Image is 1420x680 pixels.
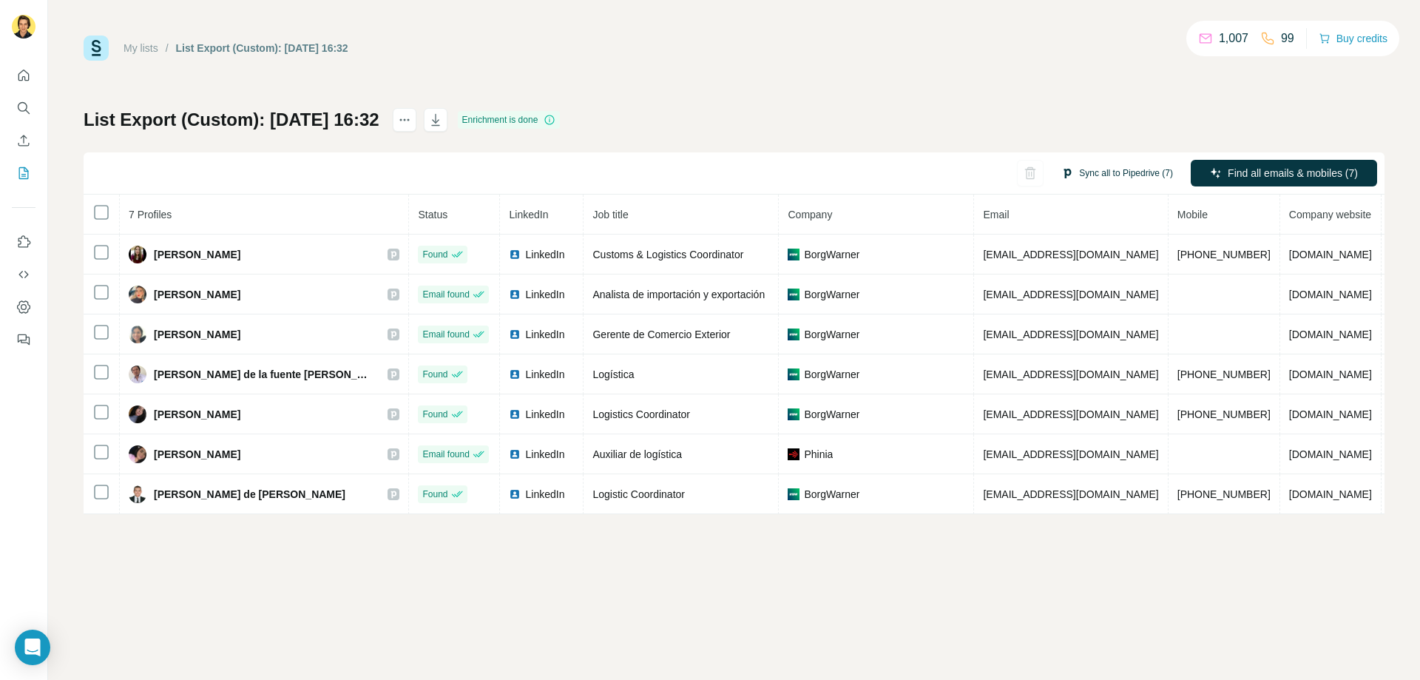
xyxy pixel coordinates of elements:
span: Email found [422,448,469,461]
button: Find all emails & mobiles (7) [1191,160,1377,186]
span: [DOMAIN_NAME] [1289,448,1372,460]
img: LinkedIn logo [509,368,521,380]
span: Gerente de Comercio Exterior [592,329,730,340]
img: company-logo [788,448,799,460]
img: LinkedIn logo [509,408,521,420]
img: Avatar [129,485,146,503]
span: Email [983,209,1009,221]
span: [DOMAIN_NAME] [1289,329,1372,340]
img: Avatar [129,445,146,463]
span: [EMAIL_ADDRESS][DOMAIN_NAME] [983,488,1158,500]
span: [EMAIL_ADDRESS][DOMAIN_NAME] [983,329,1158,340]
span: LinkedIn [525,247,564,262]
span: [DOMAIN_NAME] [1289,368,1372,380]
button: Quick start [12,62,35,89]
img: company-logo [788,289,799,300]
span: Auxiliar de logística [592,448,682,460]
span: [EMAIL_ADDRESS][DOMAIN_NAME] [983,249,1158,260]
img: Avatar [12,15,35,38]
button: Feedback [12,326,35,353]
img: company-logo [788,488,799,500]
span: Found [422,488,447,501]
p: 1,007 [1219,30,1248,47]
span: [PHONE_NUMBER] [1177,408,1271,420]
span: Analista de importación y exportación [592,289,765,300]
div: Open Intercom Messenger [15,630,50,665]
span: [DOMAIN_NAME] [1289,289,1372,300]
span: [EMAIL_ADDRESS][DOMAIN_NAME] [983,368,1158,380]
span: Logistic Coordinator [592,488,685,500]
span: [PERSON_NAME] de [PERSON_NAME] [154,487,345,502]
span: Found [422,368,447,381]
span: Company [788,209,832,221]
button: Buy credits [1319,28,1387,49]
button: Use Surfe API [12,261,35,288]
span: [PHONE_NUMBER] [1177,488,1271,500]
span: LinkedIn [525,367,564,382]
div: Enrichment is done [458,111,561,129]
span: [EMAIL_ADDRESS][DOMAIN_NAME] [983,408,1158,420]
span: LinkedIn [525,487,564,502]
span: LinkedIn [525,287,564,302]
span: [EMAIL_ADDRESS][DOMAIN_NAME] [983,289,1158,300]
span: Customs & Logistics Coordinator [592,249,743,260]
span: LinkedIn [509,209,548,221]
h1: List Export (Custom): [DATE] 16:32 [84,108,379,132]
span: Logística [592,368,634,380]
span: [PERSON_NAME] [154,327,240,342]
img: Surfe Logo [84,36,109,61]
span: BorgWarner [804,247,859,262]
span: Email found [422,288,469,301]
span: [PERSON_NAME] [154,287,240,302]
span: [DOMAIN_NAME] [1289,488,1372,500]
span: Find all emails & mobiles (7) [1228,166,1358,181]
li: / [166,41,169,55]
img: LinkedIn logo [509,329,521,340]
span: Mobile [1177,209,1208,221]
span: BorgWarner [804,407,859,422]
p: 99 [1281,30,1294,47]
img: LinkedIn logo [509,249,521,260]
span: BorgWarner [804,287,859,302]
span: LinkedIn [525,407,564,422]
span: Logistics Coordinator [592,408,690,420]
button: Use Surfe on LinkedIn [12,229,35,255]
span: BorgWarner [804,487,859,502]
span: [PERSON_NAME] [154,447,240,462]
button: Sync all to Pipedrive (7) [1051,162,1183,184]
span: [PHONE_NUMBER] [1177,249,1271,260]
img: LinkedIn logo [509,488,521,500]
div: List Export (Custom): [DATE] 16:32 [176,41,348,55]
button: Search [12,95,35,121]
button: My lists [12,160,35,186]
span: Email found [422,328,469,341]
span: Found [422,248,447,261]
span: BorgWarner [804,367,859,382]
span: Phinia [804,447,833,462]
span: [PERSON_NAME] [154,247,240,262]
span: [DOMAIN_NAME] [1289,249,1372,260]
span: LinkedIn [525,447,564,462]
img: Avatar [129,246,146,263]
img: company-logo [788,249,799,260]
span: [PHONE_NUMBER] [1177,368,1271,380]
img: Avatar [129,286,146,303]
span: [PERSON_NAME] [154,407,240,422]
span: Status [418,209,447,221]
img: Avatar [129,405,146,423]
span: [EMAIL_ADDRESS][DOMAIN_NAME] [983,448,1158,460]
img: company-logo [788,368,799,380]
span: [PERSON_NAME] de la fuente [PERSON_NAME] [154,367,373,382]
img: LinkedIn logo [509,289,521,300]
img: company-logo [788,329,799,340]
span: LinkedIn [525,327,564,342]
img: Avatar [129,326,146,343]
span: Job title [592,209,628,221]
span: 7 Profiles [129,209,172,221]
span: Company website [1289,209,1371,221]
a: My lists [124,42,158,54]
span: Found [422,408,447,421]
img: Avatar [129,366,146,383]
button: actions [393,108,416,132]
img: company-logo [788,408,799,420]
